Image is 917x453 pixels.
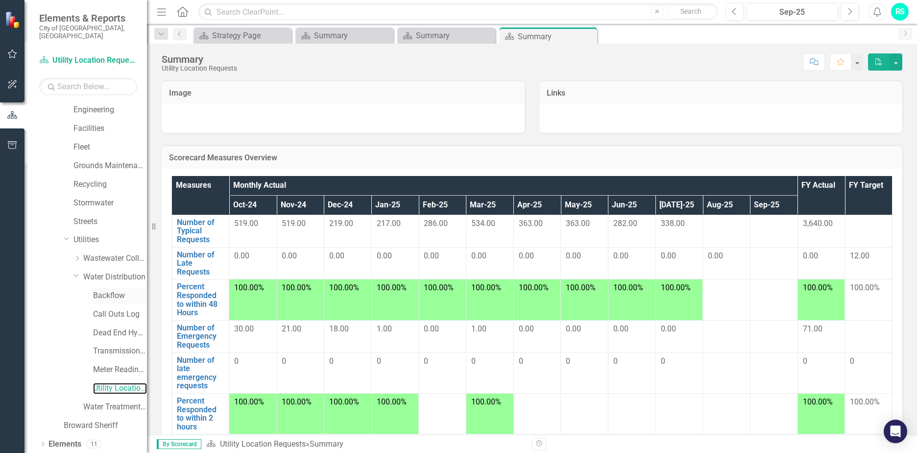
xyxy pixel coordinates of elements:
input: Search Below... [39,78,137,95]
span: 0.00 [661,251,676,260]
span: 0.00 [613,251,628,260]
span: 100.00% [803,283,833,292]
span: 12.00 [850,251,869,260]
span: Search [680,7,701,15]
div: Summary [416,29,493,42]
span: 0.00 [424,251,439,260]
h3: Scorecard Measures Overview [169,153,895,162]
span: 0.00 [566,324,581,333]
div: Summary [310,439,343,449]
span: 100.00% [424,283,454,292]
div: Sep-25 [750,6,835,18]
span: 100.00% [329,283,359,292]
span: 0 [234,356,239,366]
a: Number of late emergency requests [177,356,224,390]
span: 0.00 [708,251,723,260]
span: 18.00 [329,324,349,333]
span: 286.00 [424,219,448,228]
h3: Image [169,89,517,98]
a: Dead End Hydrant Flushing Log [93,327,147,339]
span: 3,640.00 [803,219,833,228]
a: Fleet [73,142,147,153]
a: Facilities [73,123,147,134]
a: Utilities [73,234,147,246]
span: 30.00 [234,324,254,333]
span: 363.00 [566,219,590,228]
span: 0.00 [471,251,486,260]
span: 0.00 [519,324,534,333]
a: Utility Location Requests [39,55,137,66]
span: 0.00 [329,251,344,260]
span: 100.00% [329,397,359,406]
a: Backflow [93,290,147,302]
span: By Scorecard [157,439,201,449]
a: Elements [48,439,81,450]
input: Search ClearPoint... [198,3,718,21]
span: 100.00% [613,283,643,292]
h3: Links [547,89,895,98]
span: 0 [282,356,286,366]
span: Elements & Reports [39,12,137,24]
span: 338.00 [661,219,685,228]
a: Recycling [73,179,147,190]
span: 282.00 [613,219,637,228]
span: 100.00% [234,397,264,406]
span: 0 [377,356,381,366]
span: 100.00% [566,283,596,292]
button: Search [667,5,716,19]
span: 71.00 [803,324,822,333]
span: 0 [613,356,618,366]
div: Open Intercom Messenger [884,420,907,443]
span: 100.00% [282,283,312,292]
button: Sep-25 [747,3,838,21]
td: Double-Click to Edit Right Click for Context Menu [172,320,229,352]
span: 0.00 [424,324,439,333]
div: » [206,439,525,450]
small: City of [GEOGRAPHIC_DATA], [GEOGRAPHIC_DATA] [39,24,137,40]
a: Engineering [73,104,147,116]
a: Stormwater [73,198,147,209]
a: Summary [298,29,391,42]
div: Utility Location Requests [162,65,237,72]
span: 0 [471,356,476,366]
div: 11 [86,440,102,448]
a: Percent Responded to within 48 Hours [177,282,224,317]
span: 100.00% [471,397,501,406]
a: Summary [400,29,493,42]
a: Wastewater Collection [83,253,147,264]
span: 0.00 [566,251,581,260]
span: 534.00 [471,219,495,228]
a: Percent Responded to within 2 hours [177,397,224,431]
span: 1.00 [377,324,392,333]
a: Utility Location Requests [93,383,147,394]
span: 519.00 [234,219,258,228]
span: 100.00% [850,397,880,406]
span: 21.00 [282,324,301,333]
a: Strategy Page [196,29,289,42]
span: 100.00% [661,283,691,292]
a: Number of Late Requests [177,251,224,277]
span: 100.00% [282,397,312,406]
div: Strategy Page [212,29,289,42]
span: 0 [566,356,570,366]
span: 0 [519,356,523,366]
span: 0 [424,356,428,366]
a: Water Distribution [83,272,147,283]
span: 1.00 [471,324,486,333]
span: 100.00% [234,283,264,292]
a: Broward Sheriff [64,420,147,431]
span: 0.00 [282,251,297,260]
button: RS [891,3,909,21]
span: 100.00% [850,283,880,292]
span: 100.00% [471,283,501,292]
span: 0 [850,356,854,366]
span: 0.00 [803,251,818,260]
span: 0.00 [377,251,392,260]
a: Grounds Maintenance [73,160,147,172]
a: Number of Typical Requests [177,218,224,244]
span: 0.00 [661,324,676,333]
span: 363.00 [519,219,543,228]
span: 100.00% [803,397,833,406]
span: 217.00 [377,219,401,228]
